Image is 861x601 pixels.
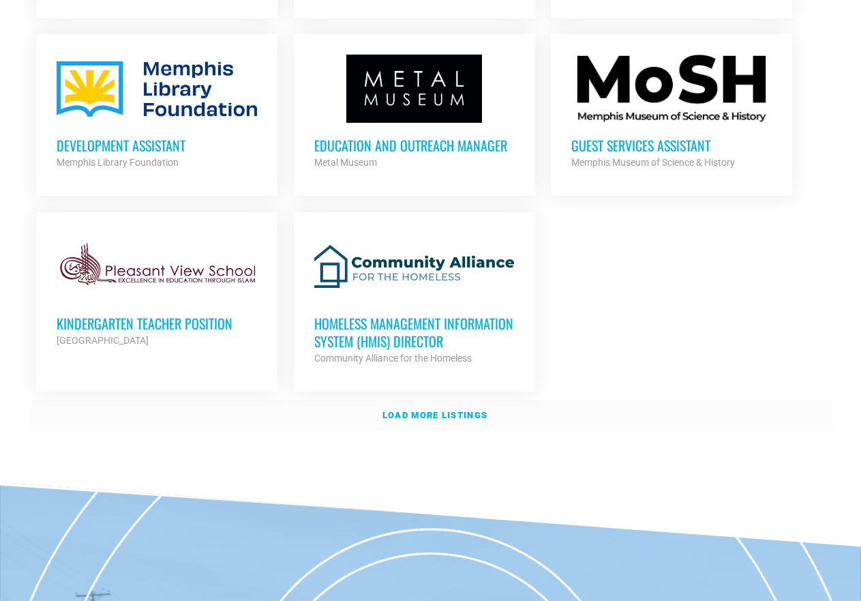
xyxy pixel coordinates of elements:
a: Load more listings [29,400,833,431]
strong: Load more listings [382,410,487,420]
h3: Kindergarten Teacher Position [57,314,257,332]
strong: Memphis Library Foundation [57,157,179,168]
strong: Memphis Museum of Science & History [571,157,735,168]
strong: Community Alliance for the Homeless [314,353,472,364]
a: Kindergarten Teacher Position [GEOGRAPHIC_DATA] [36,212,277,369]
a: Guest Services Assistant Memphis Museum of Science & History [551,34,792,191]
strong: Metal Museum [314,157,377,168]
h3: Development Assistant [57,136,257,154]
a: Homeless Management Information System (HMIS) Director Community Alliance for the Homeless [294,212,535,387]
a: Development Assistant Memphis Library Foundation [36,34,277,191]
a: Education and Outreach Manager Metal Museum [294,34,535,191]
h3: Education and Outreach Manager [314,136,515,154]
strong: [GEOGRAPHIC_DATA] [57,335,149,346]
h3: Guest Services Assistant [571,136,772,154]
h3: Homeless Management Information System (HMIS) Director [314,314,515,350]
